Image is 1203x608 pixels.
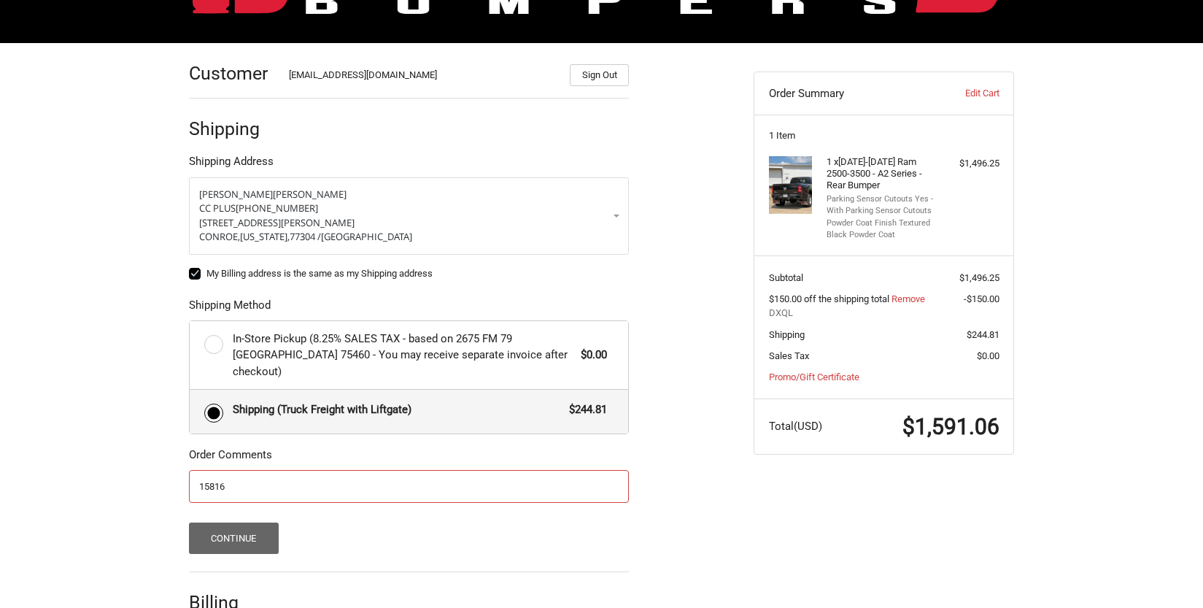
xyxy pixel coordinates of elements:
legend: Shipping Address [189,153,274,177]
span: [US_STATE], [240,230,290,243]
span: Shipping [769,329,805,340]
iframe: Chat Widget [1130,538,1203,608]
a: Edit Cart [927,86,999,101]
button: Sign Out [570,64,629,86]
span: $244.81 [562,401,607,418]
h3: Order Summary [769,86,927,101]
a: Enter or select a different address [189,177,629,255]
span: $0.00 [573,347,607,363]
span: 77304 / [290,230,321,243]
legend: Shipping Method [189,297,271,320]
span: CONROE, [199,230,240,243]
span: $0.00 [977,350,999,361]
li: Powder Coat Finish Textured Black Powder Coat [827,218,938,242]
legend: Order Comments [189,447,272,470]
a: Remove [891,293,925,304]
span: -$150.00 [964,293,999,304]
span: CC PLUS [199,201,236,215]
span: In-Store Pickup (8.25% SALES TAX - based on 2675 FM 79 [GEOGRAPHIC_DATA] 75460 - You may receive ... [233,331,574,380]
span: [PHONE_NUMBER] [236,201,318,215]
span: [STREET_ADDRESS][PERSON_NAME] [199,216,355,229]
h2: Shipping [189,118,274,140]
li: Parking Sensor Cutouts Yes - With Parking Sensor Cutouts [827,193,938,218]
div: $1,496.25 [942,156,999,171]
span: $150.00 off the shipping total [769,293,891,304]
span: [GEOGRAPHIC_DATA] [321,230,412,243]
span: $244.81 [967,329,999,340]
div: [EMAIL_ADDRESS][DOMAIN_NAME] [289,68,556,86]
span: Total (USD) [769,420,822,433]
span: Shipping (Truck Freight with Liftgate) [233,401,562,418]
span: $1,496.25 [959,272,999,283]
span: Subtotal [769,272,803,283]
h3: 1 Item [769,130,999,142]
button: Continue [189,523,279,554]
span: Sales Tax [769,350,809,361]
h4: 1 x [DATE]-[DATE] Ram 2500-3500 - A2 Series - Rear Bumper [827,156,938,192]
span: [PERSON_NAME] [199,188,273,201]
span: DXQL [769,306,999,320]
span: $1,591.06 [902,414,999,439]
a: Promo/Gift Certificate [769,372,859,382]
label: My Billing address is the same as my Shipping address [189,268,629,280]
span: [PERSON_NAME] [273,188,347,201]
h2: Customer [189,62,274,85]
